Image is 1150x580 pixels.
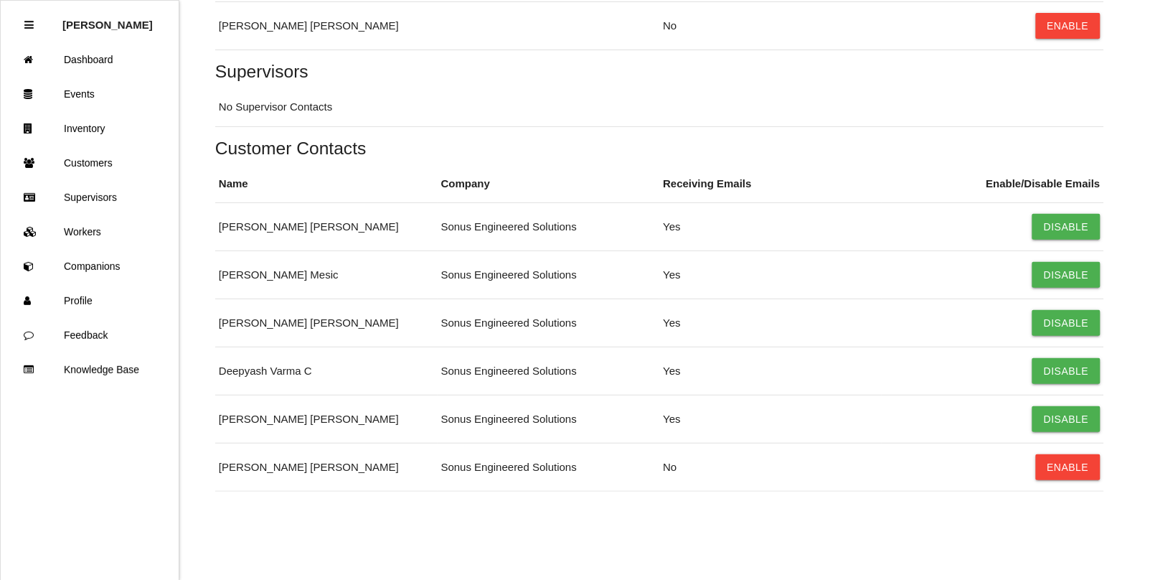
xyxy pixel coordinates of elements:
[1,352,179,387] a: Knowledge Base
[438,251,660,299] td: Sonus Engineered Solutions
[659,203,882,251] td: Yes
[215,203,438,251] td: [PERSON_NAME] [PERSON_NAME]
[215,139,1104,158] h5: Customer Contacts
[215,299,438,347] td: [PERSON_NAME] [PERSON_NAME]
[659,396,882,444] td: Yes
[438,299,660,347] td: Sonus Engineered Solutions
[1,111,179,146] a: Inventory
[659,299,882,347] td: Yes
[438,347,660,396] td: Sonus Engineered Solutions
[438,203,660,251] td: Sonus Engineered Solutions
[1032,358,1100,384] button: Disable
[659,347,882,396] td: Yes
[983,165,1104,203] th: Enable/Disable Emails
[1,215,179,249] a: Workers
[1032,406,1100,432] button: Disable
[215,251,438,299] td: [PERSON_NAME] Mesic
[24,8,34,42] div: Close
[659,1,882,50] td: No
[1036,13,1100,39] button: Enable
[215,165,438,203] th: Name
[438,165,660,203] th: Company
[1,42,179,77] a: Dashboard
[1,77,179,111] a: Events
[1,284,179,318] a: Profile
[1032,262,1100,288] button: Disable
[215,62,1104,81] h5: Supervisors
[62,8,153,31] p: Rosie Blandino
[1,249,179,284] a: Companions
[659,444,882,492] td: No
[215,396,438,444] td: [PERSON_NAME] [PERSON_NAME]
[438,444,660,492] td: Sonus Engineered Solutions
[215,444,438,492] td: [PERSON_NAME] [PERSON_NAME]
[1,146,179,180] a: Customers
[1032,214,1100,240] button: Disable
[215,88,1104,126] td: No Supervisor Contacts
[659,165,882,203] th: Receiving Emails
[659,251,882,299] td: Yes
[215,347,438,396] td: Deepyash Varma C
[215,1,659,50] td: [PERSON_NAME] [PERSON_NAME]
[1,180,179,215] a: Supervisors
[1032,310,1100,336] button: Disable
[1,318,179,352] a: Feedback
[1036,454,1100,480] button: Enable
[438,396,660,444] td: Sonus Engineered Solutions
